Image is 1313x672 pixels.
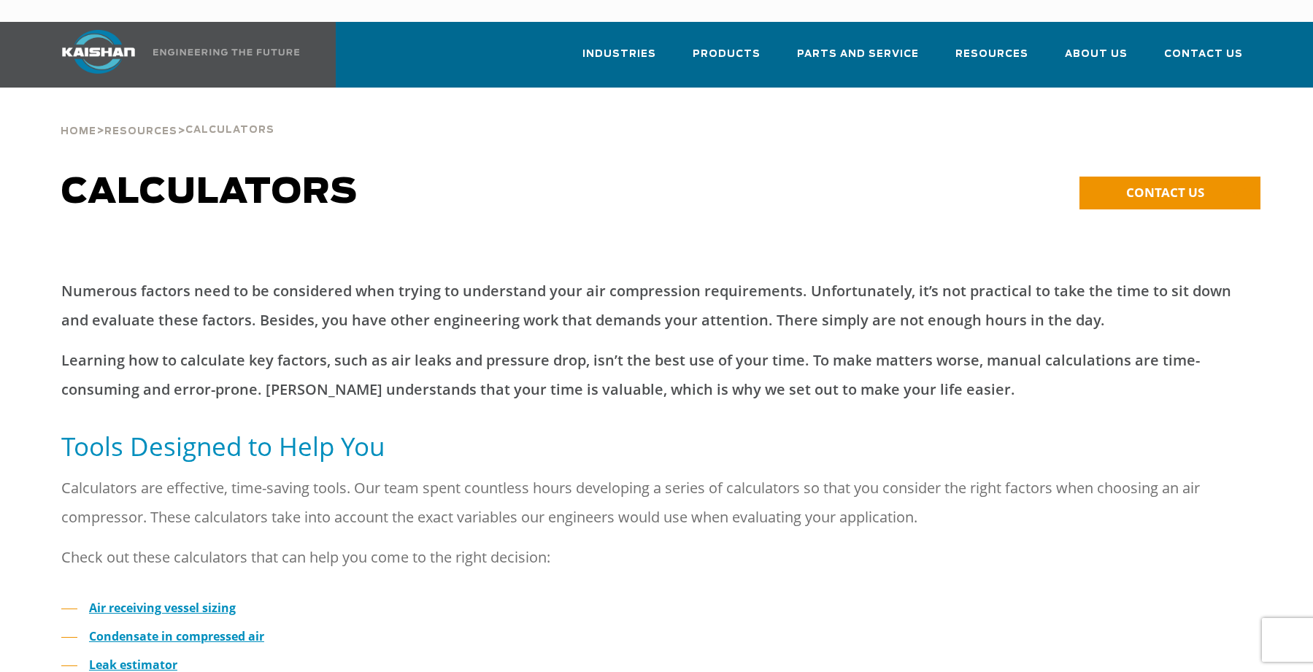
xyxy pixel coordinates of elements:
h5: Tools Designed to Help You [61,430,1252,463]
a: Home [61,124,96,137]
a: Resources [104,124,177,137]
a: CONTACT US [1079,177,1260,209]
p: Learning how to calculate key factors, such as air leaks and pressure drop, isn’t the best use of... [61,346,1252,404]
span: CONTACT US [1126,184,1204,201]
a: About Us [1065,35,1128,85]
a: Condensate in compressed air [89,628,264,644]
a: Resources [955,35,1028,85]
span: Products [693,46,761,63]
a: Kaishan USA [44,22,302,88]
a: Industries [582,35,656,85]
span: Home [61,127,96,136]
span: Contact Us [1164,46,1243,63]
span: Parts and Service [797,46,919,63]
p: Calculators are effective, time-saving tools. Our team spent countless hours developing a series ... [61,474,1252,532]
span: Resources [104,127,177,136]
img: Engineering the future [153,49,299,55]
span: Industries [582,46,656,63]
a: Contact Us [1164,35,1243,85]
a: Air receiving vessel sizing [89,600,236,616]
span: Resources [955,46,1028,63]
p: Check out these calculators that can help you come to the right decision: [61,543,1252,572]
img: kaishan logo [44,30,153,74]
a: Parts and Service [797,35,919,85]
span: Calculators [185,125,274,135]
span: About Us [1065,46,1128,63]
div: > > [61,88,274,143]
a: Products [693,35,761,85]
p: Numerous factors need to be considered when trying to understand your air compression requirement... [61,277,1252,335]
span: Calculators [61,175,358,210]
